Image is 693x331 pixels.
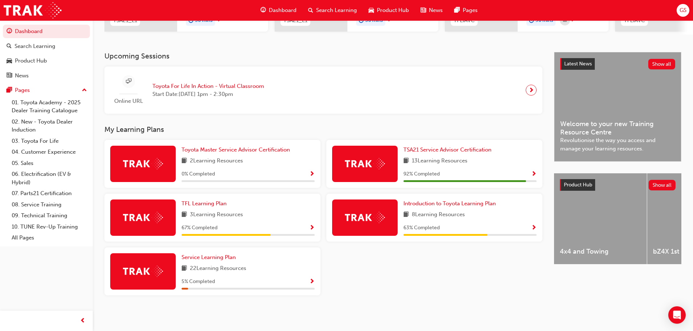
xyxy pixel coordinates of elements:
[535,16,553,25] span: 90 mins
[403,224,440,232] span: 63 % Completed
[564,182,592,188] span: Product Hub
[309,279,315,285] span: Show Progress
[668,306,686,324] div: Open Intercom Messenger
[3,84,90,97] button: Pages
[421,6,426,15] span: news-icon
[260,6,266,15] span: guage-icon
[104,52,542,60] h3: Upcoming Sessions
[182,170,215,178] span: 0 % Completed
[182,264,187,273] span: book-icon
[9,188,90,199] a: 07. Parts21 Certification
[463,6,478,15] span: Pages
[7,73,12,79] span: news-icon
[152,90,264,98] span: Start Date: [DATE] 1pm - 2:30pm
[560,247,641,256] span: 4x4 and Towing
[7,43,12,50] span: search-icon
[529,85,534,95] span: next-icon
[182,224,218,232] span: 67 % Completed
[531,171,537,178] span: Show Progress
[677,4,689,17] button: GS
[110,97,147,105] span: Online URL
[188,16,194,25] span: duration-icon
[216,17,222,23] span: next-icon
[15,42,55,51] div: Search Learning
[403,170,440,178] span: 92 % Completed
[412,157,467,166] span: 13 Learning Resources
[415,3,449,18] a: news-iconNews
[403,146,494,154] a: TSA21 Service Advisor Certification
[190,157,243,166] span: 2 Learning Resources
[345,158,385,169] img: Trak
[309,225,315,231] span: Show Progress
[80,316,85,326] span: prev-icon
[3,25,90,38] a: Dashboard
[9,97,90,116] a: 01. Toyota Academy - 2025 Dealer Training Catalogue
[529,16,534,25] span: duration-icon
[403,157,409,166] span: book-icon
[9,136,90,147] a: 03. Toyota For Life
[316,6,357,15] span: Search Learning
[363,3,415,18] a: car-iconProduct Hub
[269,6,296,15] span: Dashboard
[680,6,686,15] span: GS
[182,278,215,286] span: 5 % Completed
[3,54,90,68] a: Product Hub
[182,253,239,262] a: Service Learning Plan
[190,210,243,219] span: 3 Learning Resources
[403,210,409,219] span: book-icon
[531,170,537,179] button: Show Progress
[560,179,676,191] a: Product HubShow all
[3,23,90,84] button: DashboardSearch LearningProduct HubNews
[387,17,392,23] span: next-icon
[182,210,187,219] span: book-icon
[7,28,12,35] span: guage-icon
[365,16,383,25] span: 30 mins
[15,72,29,80] div: News
[9,116,90,136] a: 02. New - Toyota Dealer Induction
[82,86,87,95] span: up-icon
[182,254,236,261] span: Service Learning Plan
[4,2,61,19] img: Trak
[531,225,537,231] span: Show Progress
[7,58,12,64] span: car-icon
[403,146,491,153] span: TSA21 Service Advisor Certification
[359,16,364,25] span: duration-icon
[3,40,90,53] a: Search Learning
[564,61,592,67] span: Latest News
[309,223,315,233] button: Show Progress
[110,72,537,108] a: Online URLToyota For Life In Action - Virtual ClassroomStart Date:[DATE] 1pm - 2:30pm
[182,146,293,154] a: Toyota Master Service Advisor Certification
[531,223,537,233] button: Show Progress
[302,3,363,18] a: search-iconSearch Learning
[182,146,290,153] span: Toyota Master Service Advisor Certification
[649,180,676,190] button: Show all
[449,3,483,18] a: pages-iconPages
[429,6,443,15] span: News
[560,136,675,153] span: Revolutionise the way you access and manage your learning resources.
[15,57,47,65] div: Product Hub
[403,199,499,208] a: Introduction to Toyota Learning Plan
[123,158,163,169] img: Trak
[554,173,647,264] a: 4x4 and Towing
[377,6,409,15] span: Product Hub
[554,52,681,162] a: Latest NewsShow allWelcome to your new Training Resource CentreRevolutionise the way you access a...
[369,6,374,15] span: car-icon
[648,59,676,69] button: Show all
[308,6,313,15] span: search-icon
[570,17,575,23] span: next-icon
[9,221,90,233] a: 10. TUNE Rev-Up Training
[123,266,163,277] img: Trak
[126,77,131,86] span: sessionType_ONLINE_URL-icon
[7,87,12,94] span: pages-icon
[9,199,90,210] a: 08. Service Training
[190,264,246,273] span: 22 Learning Resources
[403,200,496,207] span: Introduction to Toyota Learning Plan
[412,210,465,219] span: 8 Learning Resources
[15,86,30,94] div: Pages
[182,157,187,166] span: book-icon
[309,171,315,178] span: Show Progress
[309,170,315,179] button: Show Progress
[9,146,90,158] a: 04. Customer Experience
